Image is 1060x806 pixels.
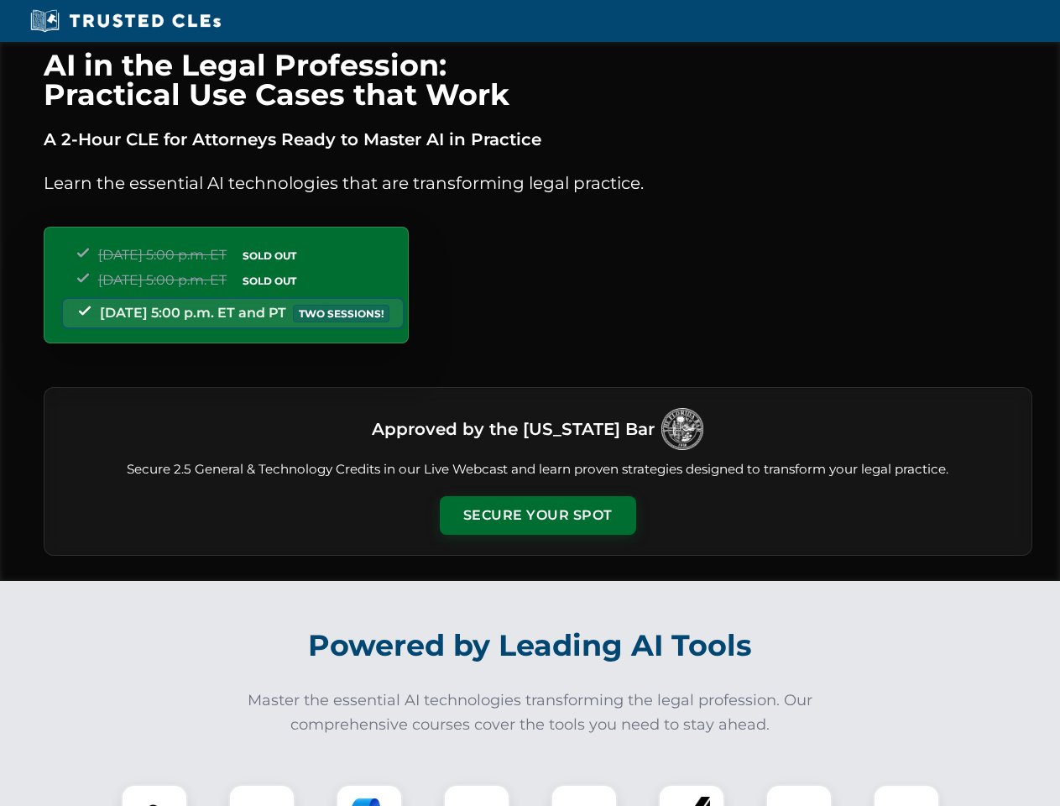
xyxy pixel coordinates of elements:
button: Secure Your Spot [440,496,636,535]
p: Learn the essential AI technologies that are transforming legal practice. [44,170,1032,196]
p: Master the essential AI technologies transforming the legal profession. Our comprehensive courses... [237,688,824,737]
img: Logo [661,408,703,450]
span: SOLD OUT [237,247,302,264]
span: [DATE] 5:00 p.m. ET [98,247,227,263]
img: Trusted CLEs [25,8,226,34]
p: Secure 2.5 General & Technology Credits in our Live Webcast and learn proven strategies designed ... [65,460,1011,479]
span: [DATE] 5:00 p.m. ET [98,272,227,288]
h1: AI in the Legal Profession: Practical Use Cases that Work [44,50,1032,109]
h3: Approved by the [US_STATE] Bar [372,414,655,444]
p: A 2-Hour CLE for Attorneys Ready to Master AI in Practice [44,126,1032,153]
span: SOLD OUT [237,272,302,290]
h2: Powered by Leading AI Tools [65,616,995,675]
